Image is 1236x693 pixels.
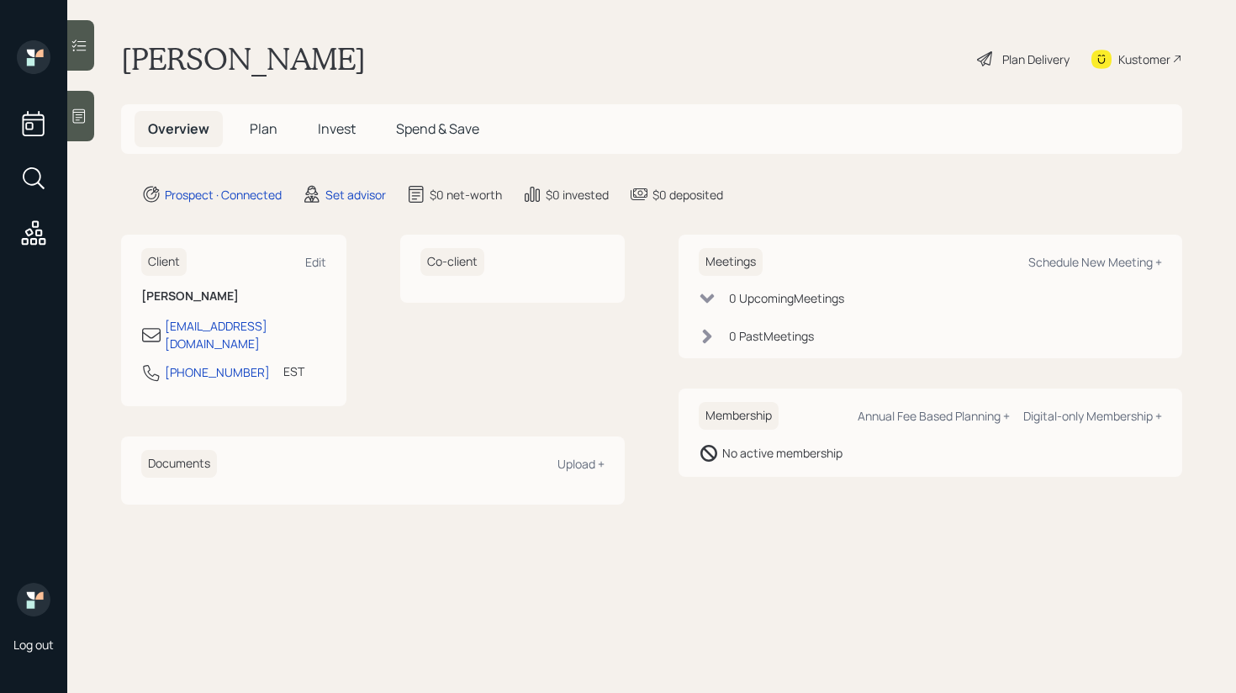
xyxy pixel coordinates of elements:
h6: Co-client [420,248,484,276]
div: Annual Fee Based Planning + [858,408,1010,424]
div: [PHONE_NUMBER] [165,363,270,381]
div: Log out [13,637,54,653]
div: Prospect · Connected [165,186,282,204]
div: $0 net-worth [430,186,502,204]
div: $0 invested [546,186,609,204]
h6: Client [141,248,187,276]
div: Set advisor [325,186,386,204]
h6: [PERSON_NAME] [141,289,326,304]
h6: Documents [141,450,217,478]
div: EST [283,362,304,380]
div: Edit [305,254,326,270]
div: Upload + [557,456,605,472]
span: Invest [318,119,356,138]
span: Spend & Save [396,119,479,138]
div: Schedule New Meeting + [1028,254,1162,270]
span: Plan [250,119,277,138]
div: [EMAIL_ADDRESS][DOMAIN_NAME] [165,317,326,352]
img: retirable_logo.png [17,583,50,616]
h1: [PERSON_NAME] [121,40,366,77]
div: No active membership [722,444,842,462]
div: Digital-only Membership + [1023,408,1162,424]
div: $0 deposited [652,186,723,204]
span: Overview [148,119,209,138]
h6: Membership [699,402,779,430]
div: 0 Past Meeting s [729,327,814,345]
div: 0 Upcoming Meeting s [729,289,844,307]
h6: Meetings [699,248,763,276]
div: Plan Delivery [1002,50,1070,68]
div: Kustomer [1118,50,1170,68]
